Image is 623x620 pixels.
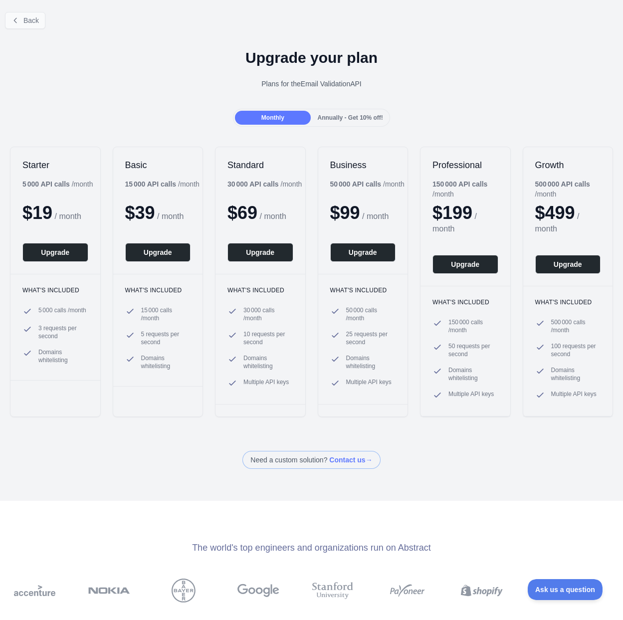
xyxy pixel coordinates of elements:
[448,366,498,382] span: Domains whitelisting
[243,378,289,388] span: Multiple API keys
[551,366,601,382] span: Domains whitelisting
[448,390,494,400] span: Multiple API keys
[551,390,597,400] span: Multiple API keys
[528,579,603,600] iframe: Toggle Customer Support
[346,378,392,388] span: Multiple API keys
